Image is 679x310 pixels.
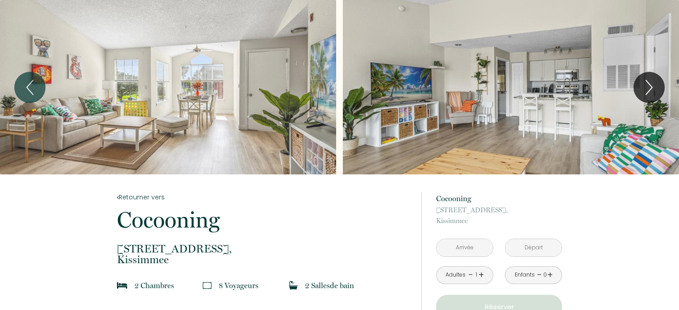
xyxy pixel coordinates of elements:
[505,239,562,256] input: Départ
[437,239,493,256] input: Arrivée
[327,281,330,290] span: s
[171,281,174,290] span: s
[117,209,410,231] p: Cocooning
[117,244,410,254] span: [STREET_ADDRESS],
[436,205,562,215] span: [STREET_ADDRESS],
[305,279,354,292] p: 2 Salle de bain
[474,271,479,279] div: 1
[537,268,542,282] a: -
[446,271,466,279] div: Adultes
[134,279,174,292] p: 2 Chambre
[117,244,410,265] p: Kissimmee
[203,281,212,290] img: guests
[479,268,484,282] a: +
[543,271,547,279] div: 0
[436,205,562,226] p: Kissimmee
[14,72,46,103] button: Previous
[436,192,562,205] p: Cocooning
[515,271,535,279] div: Enfants
[547,268,553,282] a: +
[255,281,258,290] span: s
[468,268,473,282] a: -
[219,279,258,292] p: 8 Voyageur
[117,192,410,202] a: Retourner vers
[633,72,665,103] button: Next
